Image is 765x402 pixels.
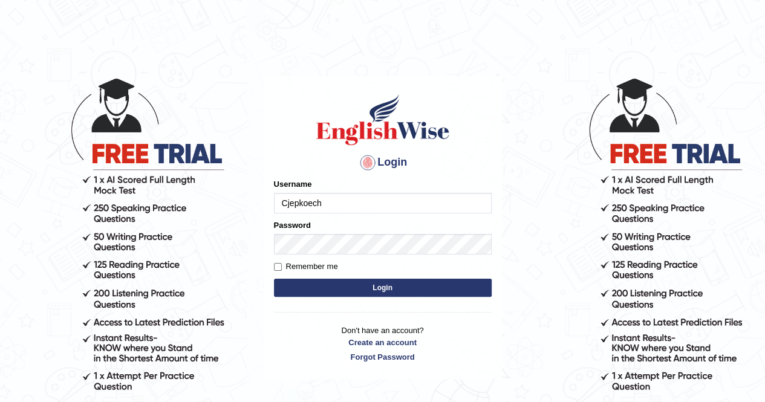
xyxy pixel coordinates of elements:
label: Password [274,219,311,231]
a: Forgot Password [274,351,492,363]
h4: Login [274,153,492,172]
label: Username [274,178,312,190]
button: Login [274,279,492,297]
p: Don't have an account? [274,325,492,362]
input: Remember me [274,263,282,271]
label: Remember me [274,261,338,273]
img: Logo of English Wise sign in for intelligent practice with AI [314,92,452,147]
a: Create an account [274,337,492,348]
